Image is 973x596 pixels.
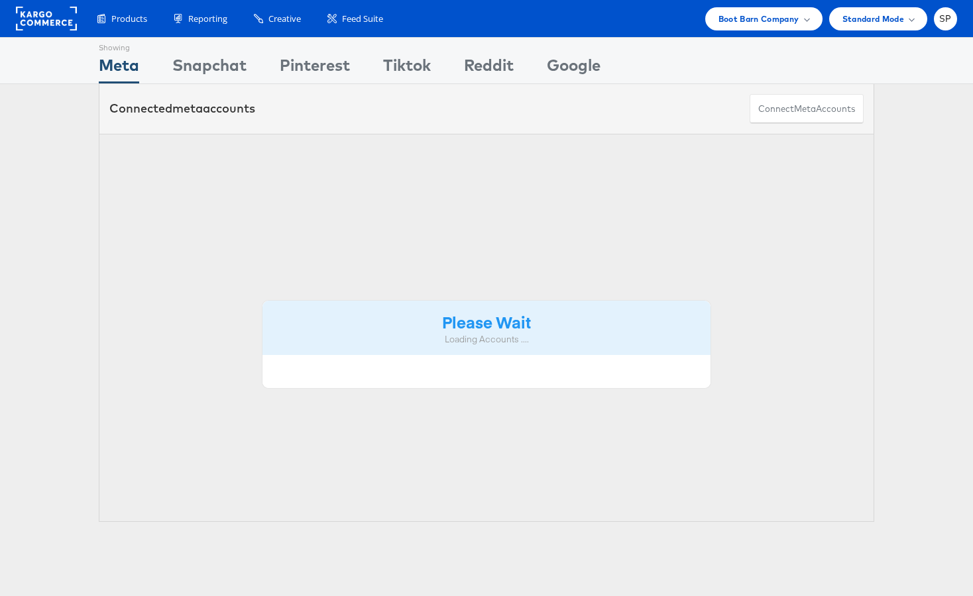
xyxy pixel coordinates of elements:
[750,94,864,124] button: ConnectmetaAccounts
[794,103,816,115] span: meta
[547,54,601,83] div: Google
[111,13,147,25] span: Products
[172,101,203,116] span: meta
[718,12,799,26] span: Boot Barn Company
[272,333,701,346] div: Loading Accounts ....
[268,13,301,25] span: Creative
[464,54,514,83] div: Reddit
[99,38,139,54] div: Showing
[99,54,139,83] div: Meta
[342,13,383,25] span: Feed Suite
[383,54,431,83] div: Tiktok
[280,54,350,83] div: Pinterest
[442,311,531,332] strong: Please Wait
[172,54,247,83] div: Snapchat
[842,12,904,26] span: Standard Mode
[939,15,952,23] span: SP
[109,100,255,117] div: Connected accounts
[188,13,227,25] span: Reporting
